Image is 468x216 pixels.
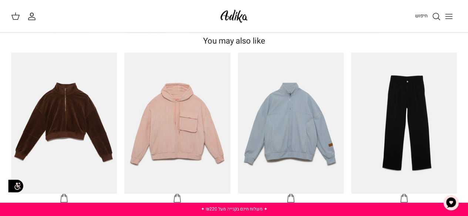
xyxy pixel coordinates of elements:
[415,12,441,21] a: חיפוש
[11,37,457,45] h4: You may also like
[11,52,117,203] a: סווטשירט Snug & Cozy קרופ
[124,52,230,203] a: סווטשירט Walking On Marshmallow
[218,7,250,25] img: Adika IL
[201,206,267,212] a: ✦ משלוח חינם בקנייה מעל ₪220 ✦
[351,52,457,203] a: מכנסיים All Business גזרה מחויטת
[238,52,344,203] a: סווטשירט City Strolls אוברסייז
[415,12,428,19] span: חיפוש
[27,12,39,21] a: החשבון שלי
[441,8,457,24] button: Toggle menu
[440,192,462,214] button: צ'אט
[6,176,26,196] img: accessibility_icon02.svg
